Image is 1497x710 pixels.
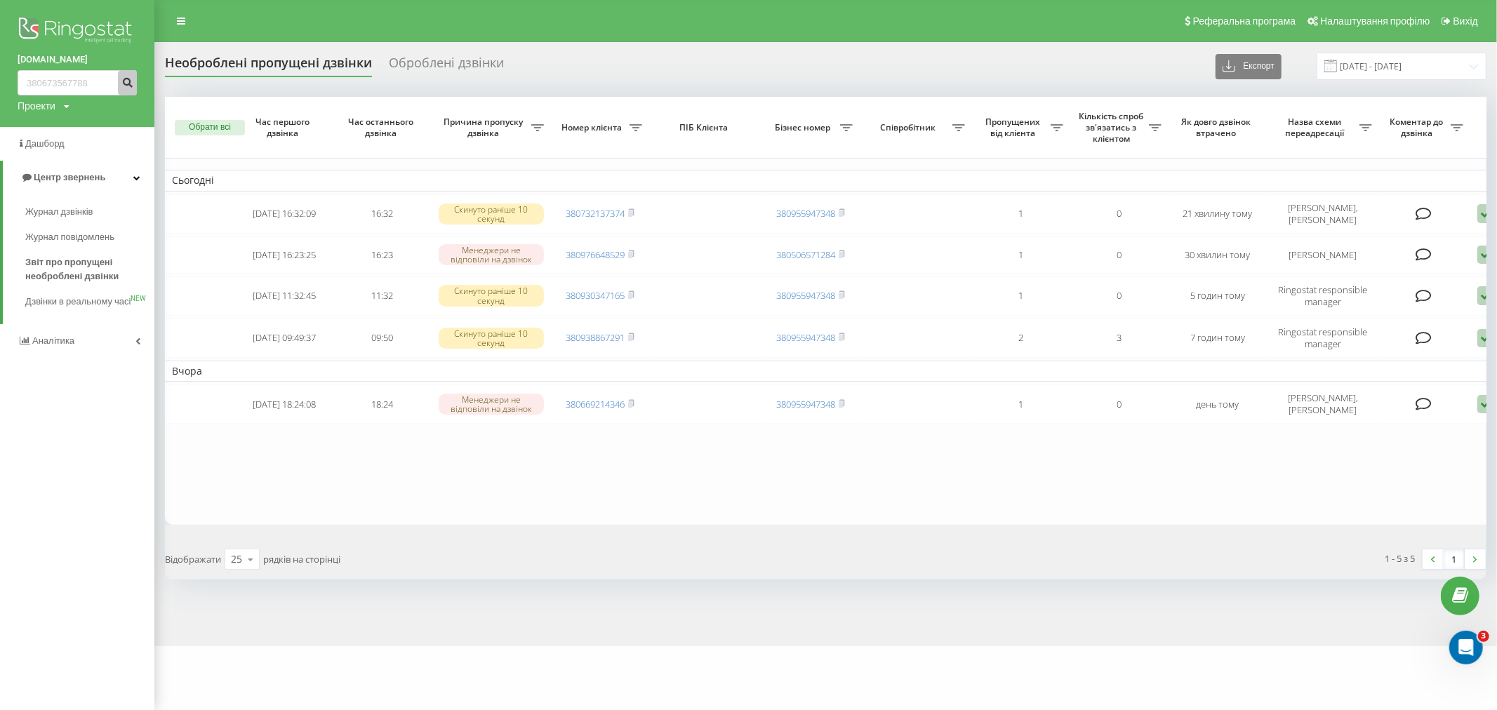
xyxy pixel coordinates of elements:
[776,248,835,261] a: 380506571284
[972,276,1070,316] td: 1
[1478,631,1489,642] span: 3
[439,244,544,265] div: Менеджери не відповіли на дзвінок
[979,116,1051,138] span: Пропущених від клієнта
[1274,116,1359,138] span: Назва схеми переадресації
[1320,15,1430,27] span: Налаштування профілю
[1193,15,1296,27] span: Реферальна програма
[1180,116,1256,138] span: Як довго дзвінок втрачено
[1267,319,1379,358] td: Ringostat responsible manager
[235,319,333,358] td: [DATE] 09:49:37
[566,289,625,302] a: 380930347165
[1169,319,1267,358] td: 7 годин тому
[18,99,55,113] div: Проекти
[25,205,93,219] span: Журнал дзвінків
[776,207,835,220] a: 380955947348
[1070,276,1169,316] td: 0
[1267,194,1379,234] td: [PERSON_NAME], [PERSON_NAME]
[1169,194,1267,234] td: 21 хвилину тому
[18,14,137,49] img: Ringostat logo
[175,120,245,135] button: Обрати всі
[439,285,544,306] div: Скинуто раніше 10 секунд
[1169,236,1267,274] td: 30 хвилин тому
[439,116,531,138] span: Причина пропуску дзвінка
[235,384,333,424] td: [DATE] 18:24:08
[566,248,625,261] a: 380976648529
[1169,276,1267,316] td: 5 годин тому
[439,328,544,349] div: Скинуто раніше 10 секунд
[1070,194,1169,234] td: 0
[333,319,432,358] td: 09:50
[235,276,333,316] td: [DATE] 11:32:45
[18,53,137,67] a: [DOMAIN_NAME]
[972,194,1070,234] td: 1
[18,70,137,95] input: Пошук за номером
[1070,319,1169,358] td: 3
[25,289,154,314] a: Дзвінки в реальному часіNEW
[34,172,105,182] span: Центр звернень
[25,199,154,225] a: Журнал дзвінків
[3,161,154,194] a: Центр звернень
[776,289,835,302] a: 380955947348
[25,138,65,149] span: Дашборд
[776,398,835,410] a: 380955947348
[165,553,221,565] span: Відображати
[25,250,154,289] a: Звіт про пропущені необроблені дзвінки
[867,122,952,133] span: Співробітник
[972,236,1070,274] td: 1
[25,295,131,309] span: Дзвінки в реальному часі
[566,331,625,344] a: 380938867291
[1169,384,1267,424] td: день тому
[333,384,432,424] td: 18:24
[1386,116,1451,138] span: Коментар до дзвінка
[235,194,333,234] td: [DATE] 16:32:09
[1070,236,1169,274] td: 0
[439,203,544,225] div: Скинуто раніше 10 секунд
[566,207,625,220] a: 380732137374
[1077,111,1149,144] span: Кількість спроб зв'язатись з клієнтом
[769,122,840,133] span: Бізнес номер
[1453,15,1478,27] span: Вихід
[25,230,114,244] span: Журнал повідомлень
[231,552,242,566] div: 25
[1216,54,1282,79] button: Експорт
[776,331,835,344] a: 380955947348
[25,225,154,250] a: Журнал повідомлень
[1385,551,1416,565] div: 1 - 5 з 5
[1267,384,1379,424] td: [PERSON_NAME], [PERSON_NAME]
[333,276,432,316] td: 11:32
[972,319,1070,358] td: 2
[246,116,322,138] span: Час першого дзвінка
[333,194,432,234] td: 16:32
[1267,236,1379,274] td: [PERSON_NAME]
[235,236,333,274] td: [DATE] 16:23:25
[25,255,147,283] span: Звіт про пропущені необроблені дзвінки
[165,55,372,77] div: Необроблені пропущені дзвінки
[972,384,1070,424] td: 1
[333,236,432,274] td: 16:23
[32,335,74,346] span: Аналiтика
[558,122,630,133] span: Номер клієнта
[1449,631,1483,664] iframe: Intercom live chat
[1444,549,1465,569] a: 1
[439,394,544,415] div: Менеджери не відповіли на дзвінок
[1267,276,1379,316] td: Ringostat responsible manager
[263,553,340,565] span: рядків на сторінці
[1070,384,1169,424] td: 0
[345,116,420,138] span: Час останнього дзвінка
[661,122,750,133] span: ПІБ Клієнта
[566,398,625,410] a: 380669214346
[389,55,504,77] div: Оброблені дзвінки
